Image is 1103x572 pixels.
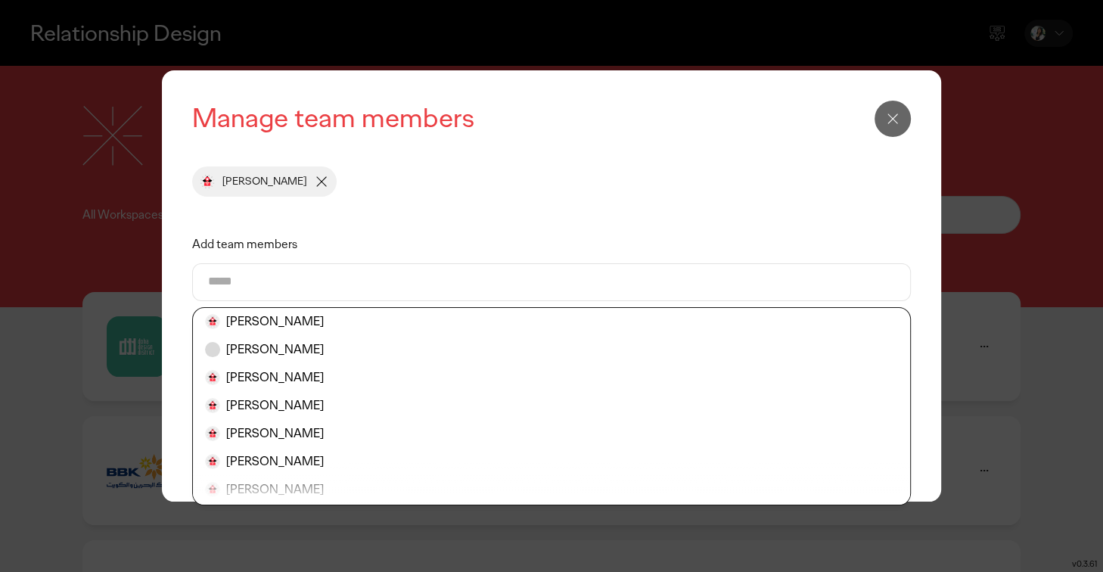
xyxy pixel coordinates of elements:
p: [PERSON_NAME] [222,174,306,188]
img: abir.banerjee@ogilvy.com [205,398,220,413]
li: [PERSON_NAME] [193,308,910,336]
li: [PERSON_NAME] [193,476,910,504]
img: aaron.goldring@ogilvy.com [205,314,220,329]
label: Add team members [192,227,911,263]
li: [PERSON_NAME] [193,364,910,392]
img: ab.gaur@ogilvy.com [205,370,220,385]
img: adeline.staana@ogilvy.com [205,454,220,469]
img: adella.allakkis@ogilvy.com [205,482,220,497]
img: adam.spina@ogilvy.com [205,426,220,441]
li: [PERSON_NAME] [193,392,910,420]
li: [PERSON_NAME] [193,336,910,364]
li: [PERSON_NAME] [193,448,910,476]
img: inge.rademeyer@ogilvy.com [198,173,216,191]
li: [PERSON_NAME] [193,420,910,448]
li: [PERSON_NAME] [193,504,910,532]
h2: Manage team members [192,101,911,136]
